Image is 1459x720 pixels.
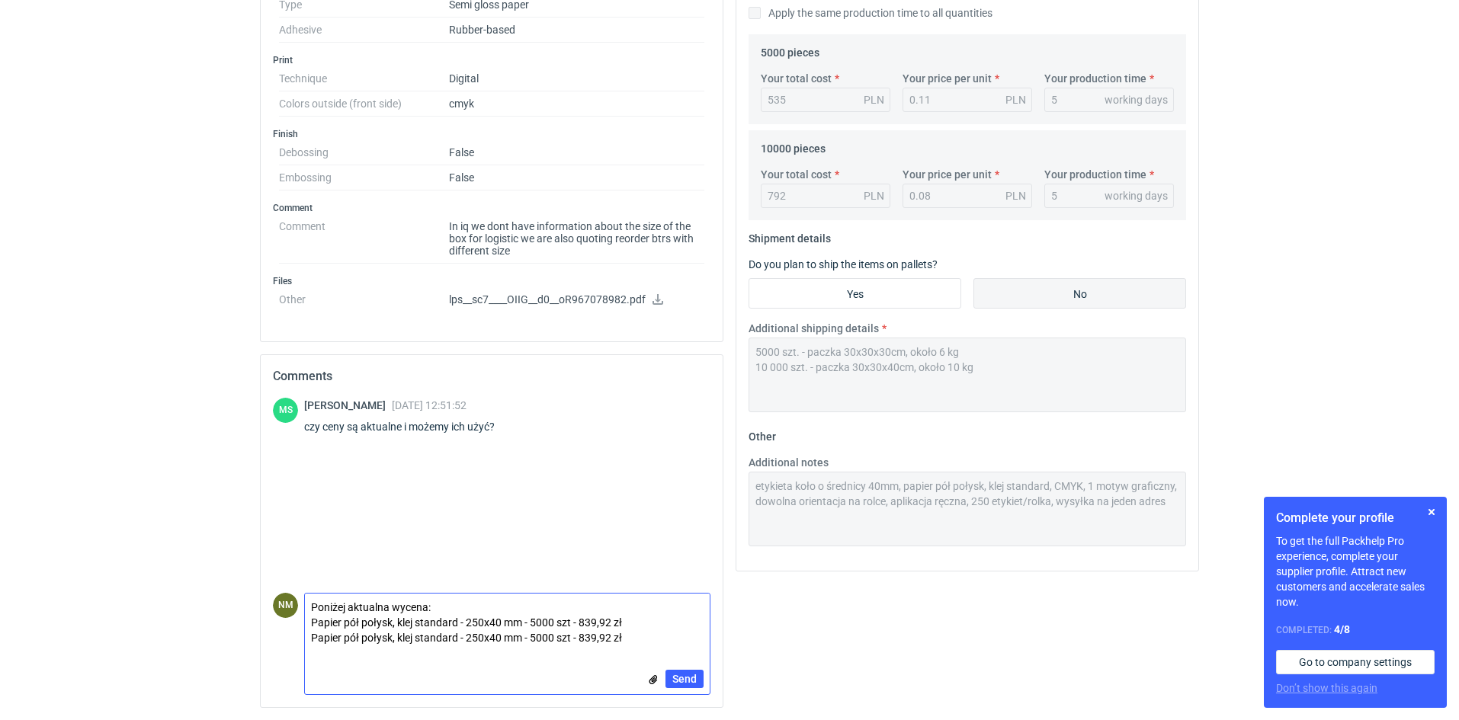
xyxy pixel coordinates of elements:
[273,398,298,423] div: Maciej Sikora
[1044,71,1146,86] label: Your production time
[1105,188,1168,203] div: working days
[449,214,704,264] dd: In iq we dont have information about the size of the box for logistic we are also quoting reorder...
[1044,167,1146,182] label: Your production time
[749,226,831,245] legend: Shipment details
[749,5,992,21] label: Apply the same production time to all quantities
[1334,623,1350,635] strong: 4 / 8
[279,165,449,190] dt: Embossing
[273,128,710,140] h3: Finish
[273,593,298,618] div: Natalia Mrozek
[273,202,710,214] h3: Comment
[1276,509,1435,527] h1: Complete your profile
[279,140,449,165] dt: Debossing
[273,367,710,386] h2: Comments
[749,455,829,470] label: Additional notes
[672,674,697,684] span: Send
[279,91,449,117] dt: Colors outside (front side)
[273,275,710,287] h3: Files
[449,18,704,43] dd: Rubber-based
[761,40,819,59] legend: 5000 pieces
[279,66,449,91] dt: Technique
[449,293,704,307] p: lps__sc7____OIIG__d0__oR967078982.pdf
[279,287,449,318] dt: Other
[449,91,704,117] dd: cmyk
[1005,92,1026,107] div: PLN
[273,398,298,423] figcaption: MS
[304,419,513,434] div: czy ceny są aktualne i możemy ich użyć?
[1422,503,1441,521] button: Skip for now
[864,188,884,203] div: PLN
[1276,622,1435,638] div: Completed:
[392,399,467,411] span: [DATE] 12:51:52
[761,136,826,155] legend: 10000 pieces
[279,18,449,43] dt: Adhesive
[761,71,832,86] label: Your total cost
[273,593,298,618] figcaption: NM
[903,71,992,86] label: Your price per unit
[749,258,938,270] label: Do you plan to ship the items on pallets?
[761,167,832,182] label: Your total cost
[749,472,1186,546] textarea: etykieta koło o średnicy 40mm, papier pół połysk, klej standard, CMYK, 1 motyw graficzny, dowolna...
[1276,650,1435,674] a: Go to company settings
[749,321,879,336] label: Additional shipping details
[279,214,449,264] dt: Comment
[449,165,704,190] dd: False
[1105,92,1168,107] div: working days
[1276,533,1435,610] p: To get the full Packhelp Pro experience, complete your supplier profile. Attract new customers an...
[1276,680,1377,696] button: Don’t show this again
[304,399,392,411] span: [PERSON_NAME]
[749,338,1186,412] textarea: 5000 szt. - paczka 30x30x30cm, około 6 kg 10 000 szt. - paczka 30x30x40cm, około 10 kg
[1005,188,1026,203] div: PLN
[864,92,884,107] div: PLN
[305,594,710,651] textarea: Poniżej aktualna wycena: Papier pół połysk, klej standard - 250x40 mm - 5000 szt - 839,92 zł Papi...
[449,140,704,165] dd: False
[449,66,704,91] dd: Digital
[665,670,704,688] button: Send
[273,54,710,66] h3: Print
[903,167,992,182] label: Your price per unit
[749,424,776,443] legend: Other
